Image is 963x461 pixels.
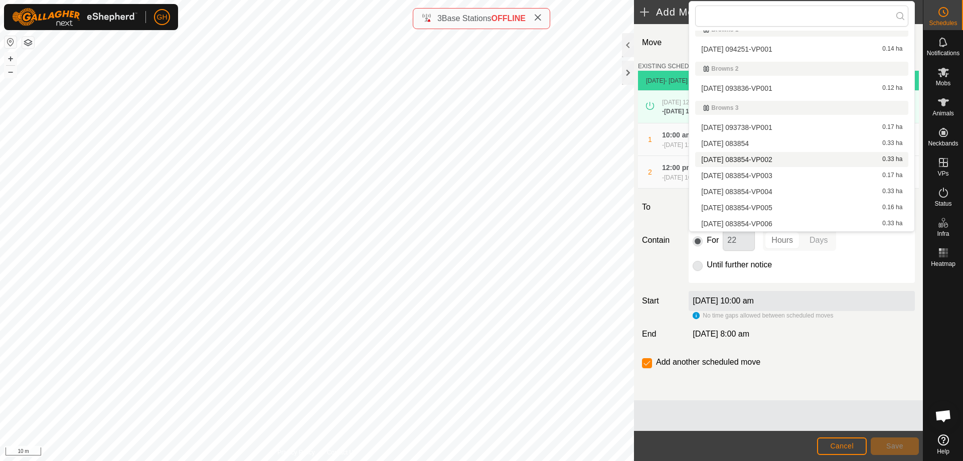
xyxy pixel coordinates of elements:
[695,216,908,231] li: 2025-09-17 083854-VP006
[5,66,17,78] button: –
[817,437,867,455] button: Cancel
[662,99,708,106] span: [DATE] 12:00 pm
[5,36,17,48] button: Reset Map
[662,131,692,139] span: 10:00 am
[640,6,873,18] h2: Add Move
[695,120,908,135] li: 2025-09-16 093738-VP001
[931,261,955,267] span: Heatmap
[693,330,749,338] span: [DATE] 8:00 am
[703,66,900,72] div: Browns 2
[882,140,902,147] span: 0.33 ha
[327,448,357,457] a: Contact Us
[701,124,772,131] span: [DATE] 093738-VP001
[886,442,903,450] span: Save
[638,234,685,246] label: Contain
[882,188,902,195] span: 0.33 ha
[701,204,772,211] span: [DATE] 083854-VP005
[695,168,908,183] li: 2025-09-17 083854-VP003
[695,81,908,96] li: 2025-09-16 093836-VP001
[665,77,688,84] span: - [DATE]
[695,136,908,151] li: 2025-09-17 083854
[638,328,685,340] label: End
[937,171,948,177] span: VPs
[656,358,760,366] label: Add another scheduled move
[695,42,908,57] li: 2025-09-16 094251-VP001
[701,85,772,92] span: [DATE] 093836-VP001
[703,105,900,111] div: Browns 3
[5,53,17,65] button: +
[703,312,833,319] span: No time gaps allowed between scheduled moves
[882,204,902,211] span: 0.16 ha
[662,173,710,182] div: -
[662,140,710,149] div: -
[882,124,902,131] span: 0.17 ha
[923,430,963,458] a: Help
[701,46,772,53] span: [DATE] 094251-VP001
[695,184,908,199] li: 2025-09-17 083854-VP004
[664,174,710,181] span: [DATE] 10:00 am
[662,107,711,116] div: -
[638,32,685,54] label: Move
[638,197,685,218] label: To
[442,14,492,23] span: Base Stations
[662,164,693,172] span: 12:00 pm
[701,140,749,147] span: [DATE] 083854
[437,14,442,23] span: 3
[157,12,168,23] span: GH
[492,14,526,23] span: OFFLINE
[928,401,958,431] div: Open chat
[934,201,951,207] span: Status
[277,448,315,457] a: Privacy Policy
[937,448,949,454] span: Help
[648,135,652,143] span: 1
[882,156,902,163] span: 0.33 ha
[12,8,137,26] img: Gallagher Logo
[701,172,772,179] span: [DATE] 083854-VP003
[882,172,902,179] span: 0.17 ha
[695,152,908,167] li: 2025-09-17 083854-VP002
[695,200,908,215] li: 2025-09-17 083854-VP005
[701,188,772,195] span: [DATE] 083854-VP004
[693,296,754,305] label: [DATE] 10:00 am
[646,77,665,84] span: [DATE]
[648,168,652,176] span: 2
[929,20,957,26] span: Schedules
[882,220,902,227] span: 0.33 ha
[928,140,958,146] span: Neckbands
[701,156,772,163] span: [DATE] 083854-VP002
[871,437,919,455] button: Save
[932,110,954,116] span: Animals
[22,37,34,49] button: Map Layers
[664,141,710,148] span: [DATE] 12:00 pm
[638,62,705,71] label: EXISTING SCHEDULES
[937,231,949,237] span: Infra
[882,85,902,92] span: 0.12 ha
[936,80,950,86] span: Mobs
[638,295,685,307] label: Start
[664,108,711,115] span: [DATE] 10:00 am
[882,46,902,53] span: 0.14 ha
[707,236,719,244] label: For
[701,220,772,227] span: [DATE] 083854-VP006
[707,261,772,269] label: Until further notice
[830,442,854,450] span: Cancel
[927,50,959,56] span: Notifications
